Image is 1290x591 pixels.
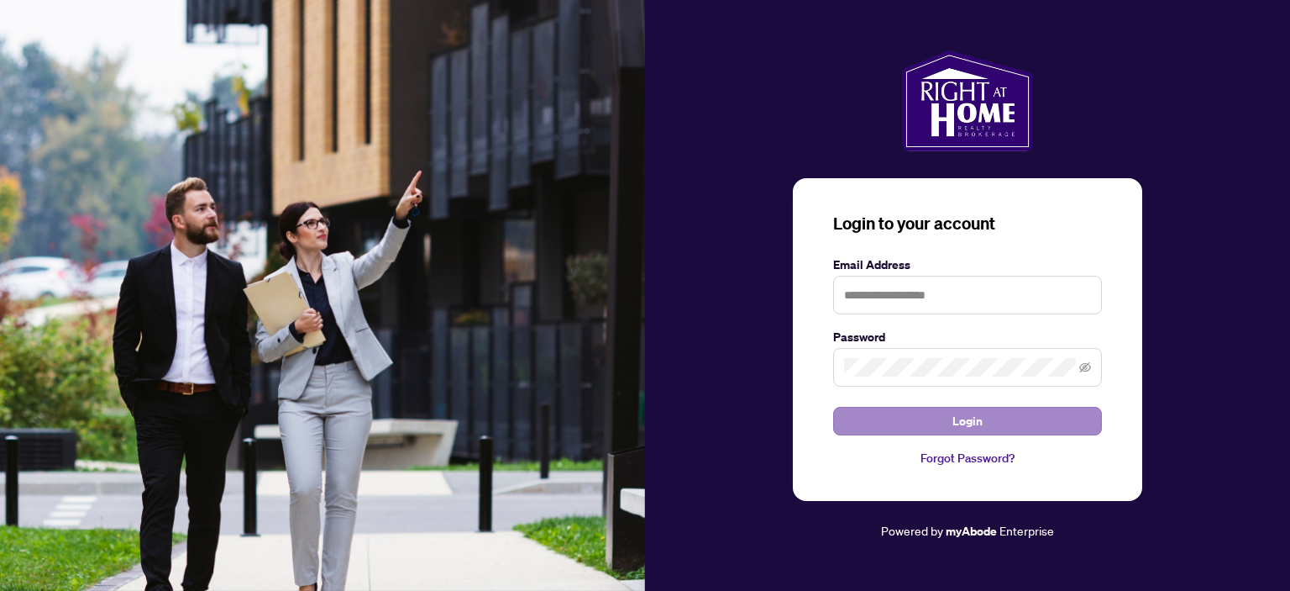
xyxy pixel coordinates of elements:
span: Login [952,408,983,435]
button: Login [833,407,1102,435]
a: myAbode [946,522,997,541]
span: eye-invisible [1079,361,1091,373]
a: Forgot Password? [833,449,1102,467]
span: Powered by [881,523,943,538]
h3: Login to your account [833,212,1102,235]
label: Password [833,328,1102,346]
span: Enterprise [999,523,1054,538]
img: ma-logo [902,50,1032,151]
label: Email Address [833,256,1102,274]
